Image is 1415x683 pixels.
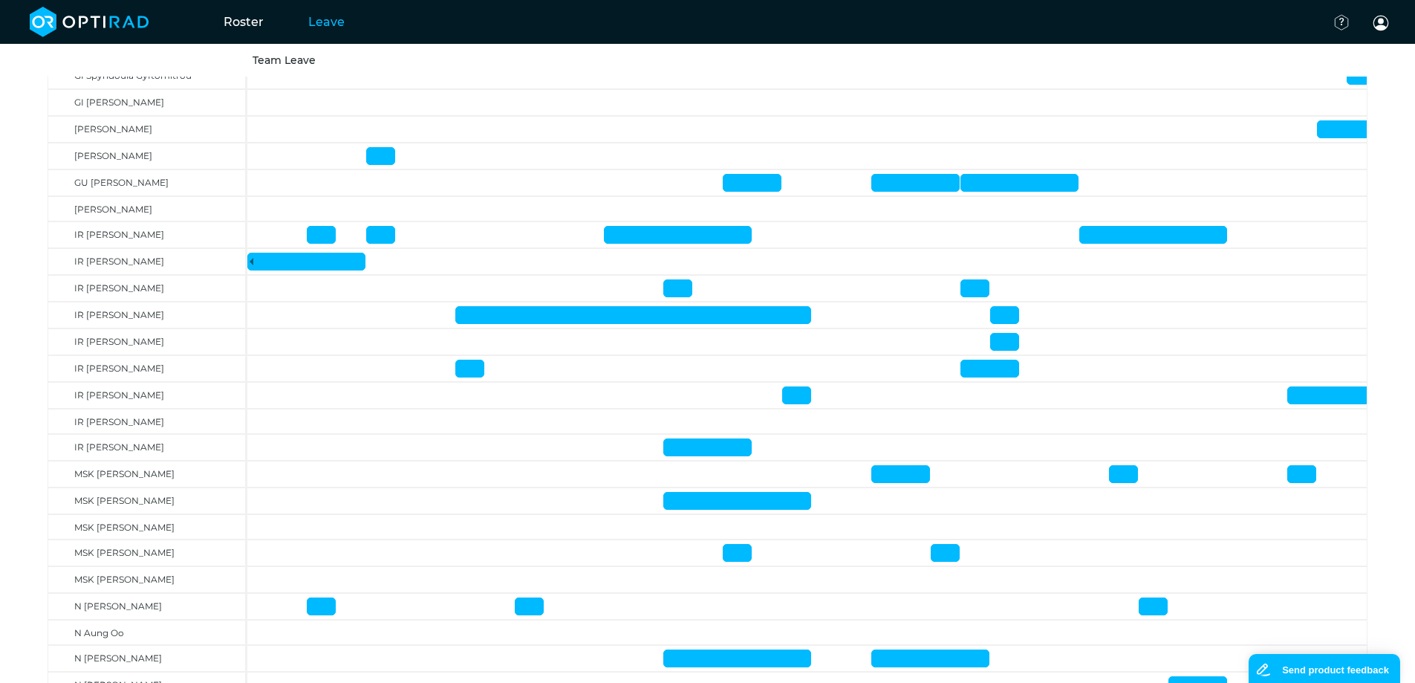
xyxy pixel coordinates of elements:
[74,416,164,427] span: IR [PERSON_NAME]
[74,574,175,585] span: MSK [PERSON_NAME]
[74,495,175,506] span: MSK [PERSON_NAME]
[74,177,169,188] span: GU [PERSON_NAME]
[74,309,164,320] span: IR [PERSON_NAME]
[74,336,164,347] span: IR [PERSON_NAME]
[74,97,164,108] span: GI [PERSON_NAME]
[74,441,164,453] span: IR [PERSON_NAME]
[74,204,152,215] span: [PERSON_NAME]
[74,468,175,479] span: MSK [PERSON_NAME]
[74,547,175,558] span: MSK [PERSON_NAME]
[74,627,124,638] span: N Aung Oo
[74,229,164,240] span: IR [PERSON_NAME]
[74,653,162,664] span: N [PERSON_NAME]
[74,601,162,612] span: N [PERSON_NAME]
[30,7,149,37] img: brand-opti-rad-logos-blue-and-white-d2f68631ba2948856bd03f2d395fb146ddc8fb01b4b6e9315ea85fa773367...
[74,150,152,161] span: [PERSON_NAME]
[74,256,164,267] span: IR [PERSON_NAME]
[74,282,164,294] span: IR [PERSON_NAME]
[253,54,316,67] a: Team Leave
[74,522,175,533] span: MSK [PERSON_NAME]
[74,123,152,135] span: [PERSON_NAME]
[74,389,164,401] span: IR [PERSON_NAME]
[74,363,164,374] span: IR [PERSON_NAME]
